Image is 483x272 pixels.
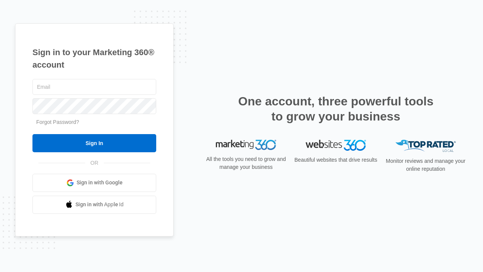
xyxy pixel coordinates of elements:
[75,201,124,209] span: Sign in with Apple Id
[32,134,156,152] input: Sign In
[294,156,378,164] p: Beautiful websites that drive results
[395,140,456,152] img: Top Rated Local
[236,94,436,124] h2: One account, three powerful tools to grow your business
[32,196,156,214] a: Sign in with Apple Id
[383,157,468,173] p: Monitor reviews and manage your online reputation
[306,140,366,151] img: Websites 360
[32,174,156,192] a: Sign in with Google
[32,46,156,71] h1: Sign in to your Marketing 360® account
[36,119,79,125] a: Forgot Password?
[204,155,288,171] p: All the tools you need to grow and manage your business
[77,179,123,187] span: Sign in with Google
[216,140,276,150] img: Marketing 360
[85,159,104,167] span: OR
[32,79,156,95] input: Email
